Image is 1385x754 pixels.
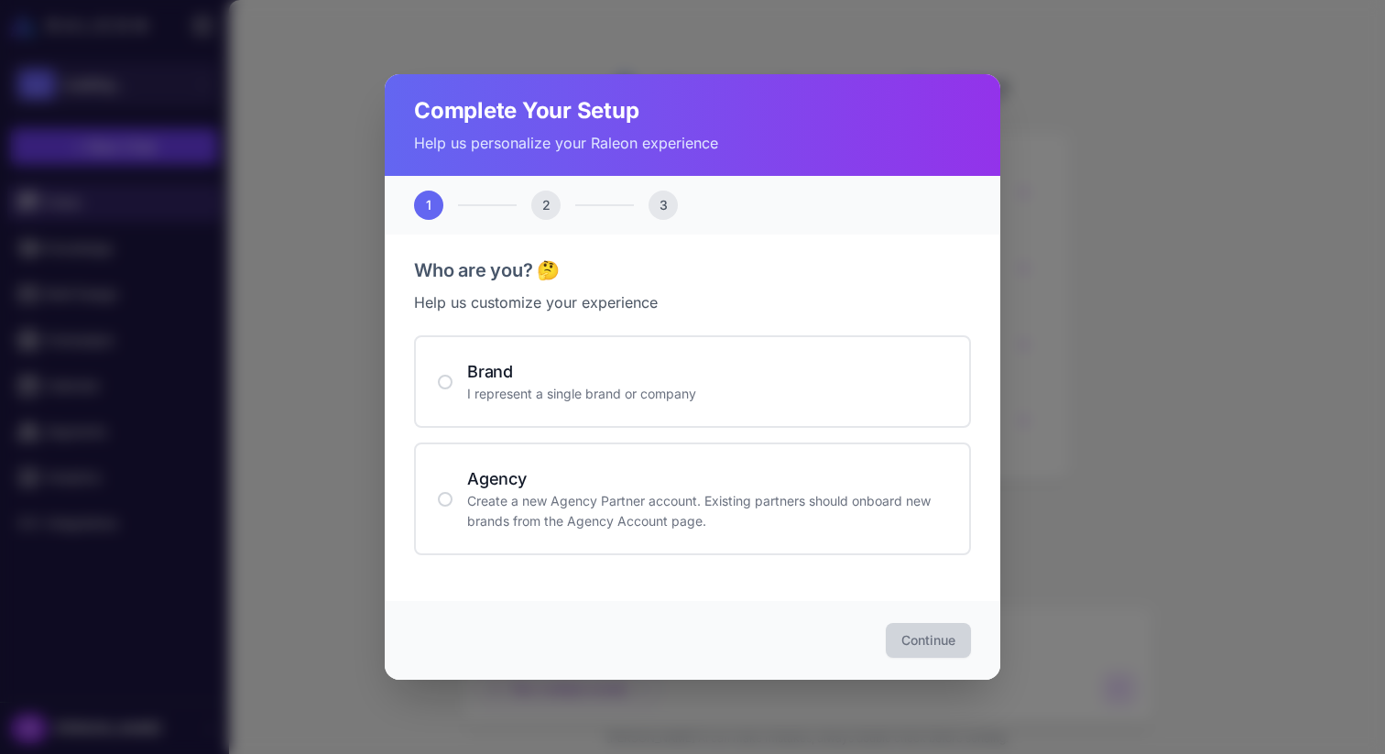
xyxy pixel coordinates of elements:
[467,359,947,384] h4: Brand
[467,491,947,531] p: Create a new Agency Partner account. Existing partners should onboard new brands from the Agency ...
[414,291,971,313] p: Help us customize your experience
[531,191,561,220] div: 2
[414,257,971,284] h3: Who are you? 🤔
[649,191,678,220] div: 3
[467,466,947,491] h4: Agency
[414,96,971,126] h2: Complete Your Setup
[467,384,947,404] p: I represent a single brand or company
[886,623,971,658] button: Continue
[901,631,955,650] span: Continue
[414,132,971,154] p: Help us personalize your Raleon experience
[414,191,443,220] div: 1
